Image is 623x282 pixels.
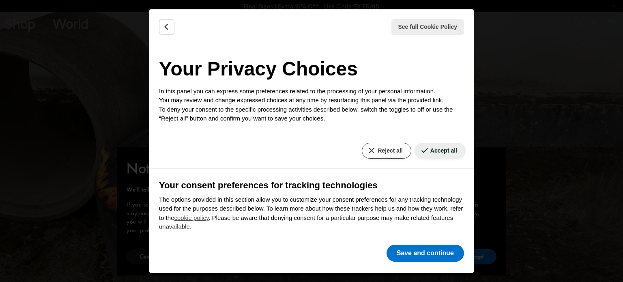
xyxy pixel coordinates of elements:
[159,195,464,232] p: The options provided in this section allow you to customize your consent preferences for any trac...
[398,23,458,31] span: See full Cookie Policy
[387,245,464,262] button: Save and continue
[415,143,466,159] button: Accept all
[159,87,464,123] p: In this panel you can express some preferences related to the processing of your personal informa...
[174,214,209,221] a: cookie policy - link opens in a new tab
[362,143,411,159] button: Reject all
[391,19,464,35] button: See full Cookie Policy
[159,179,464,192] h3: Your consent preferences for tracking technologies
[159,19,174,34] button: Back
[159,54,464,84] h2: Your Privacy Choices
